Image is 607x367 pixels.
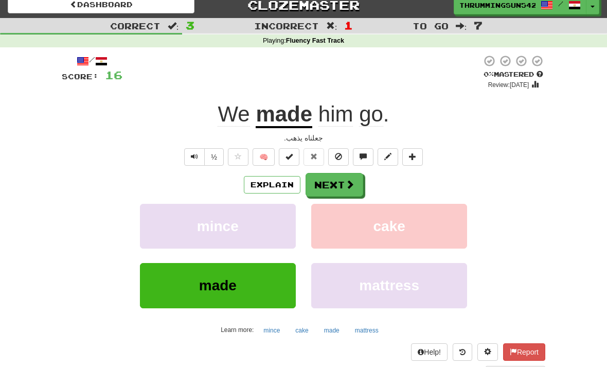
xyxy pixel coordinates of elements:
span: mattress [359,277,419,293]
span: Correct [110,21,160,31]
button: Edit sentence (alt+d) [378,148,398,166]
button: mattress [349,323,384,338]
strong: Fluency Fast Track [286,37,344,44]
button: Round history (alt+y) [453,343,472,361]
button: Reset to 0% Mastered (alt+r) [304,148,324,166]
span: . [312,102,389,127]
button: Next [306,173,363,197]
div: Mastered [481,70,545,79]
button: 🧠 [253,148,275,166]
span: go [359,102,383,127]
button: Discuss sentence (alt+u) [353,148,373,166]
small: Review: [DATE] [488,81,529,89]
button: mince [140,204,296,249]
span: 16 [105,68,122,81]
span: We [218,102,249,127]
button: mattress [311,263,467,308]
button: Add to collection (alt+a) [402,148,423,166]
span: ThrummingSun5429 [459,1,535,10]
button: Play sentence audio (ctl+space) [184,148,205,166]
button: Favorite sentence (alt+f) [228,148,248,166]
button: made [140,263,296,308]
span: 3 [186,19,194,31]
span: : [326,22,337,30]
span: : [168,22,179,30]
button: Help! [411,343,448,361]
button: Set this sentence to 100% Mastered (alt+m) [279,148,299,166]
div: / [62,55,122,67]
span: To go [413,21,449,31]
span: mince [197,218,239,234]
button: cake [311,204,467,249]
button: cake [290,323,314,338]
button: mince [258,323,285,338]
span: Score: [62,72,99,81]
button: made [318,323,345,338]
div: جعلناه يذهب. [62,133,545,143]
div: Text-to-speech controls [182,148,224,166]
span: : [456,22,467,30]
span: made [199,277,237,293]
span: 0 % [484,70,494,78]
u: made [256,102,312,128]
span: cake [373,218,405,234]
span: 1 [344,19,353,31]
button: Explain [244,176,300,194]
button: Report [503,343,545,361]
button: ½ [204,148,224,166]
button: Ignore sentence (alt+i) [328,148,349,166]
span: Incorrect [254,21,319,31]
small: Learn more: [221,326,254,334]
span: him [318,102,353,127]
span: 7 [474,19,483,31]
